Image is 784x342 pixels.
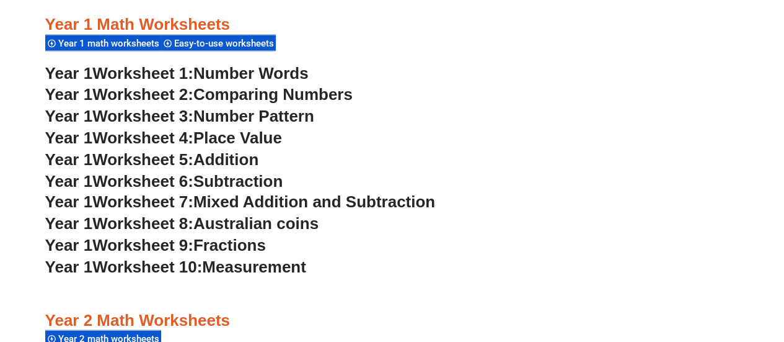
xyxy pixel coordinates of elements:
a: Year 1Worksheet 6:Subtraction [45,171,283,190]
a: Year 1Worksheet 9:Fractions [45,235,266,254]
h3: Year 2 Math Worksheets [45,310,739,331]
h3: Year 1 Math Worksheets [45,14,739,35]
a: Year 1Worksheet 3:Number Pattern [45,106,314,125]
span: Worksheet 9: [92,235,193,254]
span: Worksheet 3: [92,106,193,125]
span: Australian coins [193,214,319,232]
iframe: Chat Widget [578,202,784,342]
span: Worksheet 1: [92,63,193,82]
a: Year 1Worksheet 10:Measurement [45,257,306,276]
span: Easy-to-use worksheets [174,37,278,48]
span: Mixed Addition and Subtraction [193,192,435,210]
div: Year 1 math worksheets [45,34,161,51]
span: Worksheet 5: [92,150,193,168]
span: Worksheet 2: [92,84,193,103]
a: Year 1Worksheet 7:Mixed Addition and Subtraction [45,192,436,210]
span: Year 1 math worksheets [58,37,163,48]
span: Subtraction [193,171,283,190]
span: Number Pattern [193,106,314,125]
span: Fractions [193,235,266,254]
span: Worksheet 7: [92,192,193,210]
a: Year 1Worksheet 5:Addition [45,150,259,168]
span: Number Words [193,63,309,82]
a: Year 1Worksheet 1:Number Words [45,63,309,82]
a: Year 1Worksheet 4:Place Value [45,128,282,146]
span: Measurement [202,257,306,276]
span: Worksheet 8: [92,214,193,232]
div: Easy-to-use worksheets [161,34,276,51]
span: Worksheet 10: [92,257,202,276]
span: Place Value [193,128,282,146]
span: Worksheet 4: [92,128,193,146]
span: Addition [193,150,258,168]
a: Year 1Worksheet 8:Australian coins [45,214,319,232]
span: Comparing Numbers [193,84,353,103]
a: Year 1Worksheet 2:Comparing Numbers [45,84,353,103]
span: Worksheet 6: [92,171,193,190]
